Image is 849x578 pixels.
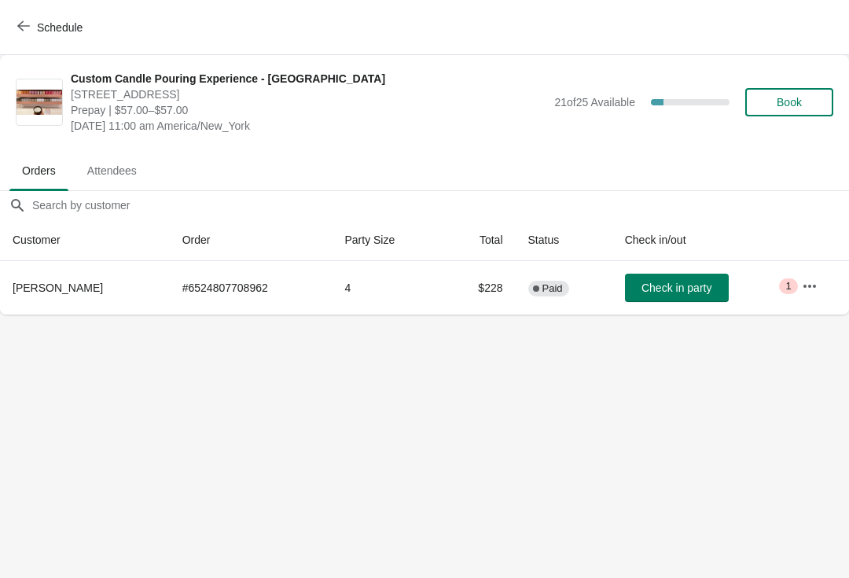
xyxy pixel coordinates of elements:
span: [DATE] 11:00 am America/New_York [71,118,546,134]
span: Prepay | $57.00–$57.00 [71,102,546,118]
button: Book [745,88,833,116]
span: 21 of 25 Available [554,96,635,109]
th: Order [170,219,333,261]
span: Attendees [75,156,149,185]
th: Total [443,219,516,261]
span: [STREET_ADDRESS] [71,87,546,102]
input: Search by customer [31,191,849,219]
button: Check in party [625,274,729,302]
span: [PERSON_NAME] [13,282,103,294]
span: Custom Candle Pouring Experience - [GEOGRAPHIC_DATA] [71,71,546,87]
th: Party Size [332,219,442,261]
span: Paid [542,282,563,295]
td: # 6524807708962 [170,261,333,315]
span: Check in party [641,282,711,294]
button: Schedule [8,13,95,42]
img: Custom Candle Pouring Experience - Fort Lauderdale [17,90,62,116]
td: $228 [443,261,516,315]
span: Orders [9,156,68,185]
th: Status [516,219,612,261]
td: 4 [332,261,442,315]
th: Check in/out [612,219,789,261]
span: 1 [785,280,791,293]
span: Book [777,96,802,109]
span: Schedule [37,21,83,34]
